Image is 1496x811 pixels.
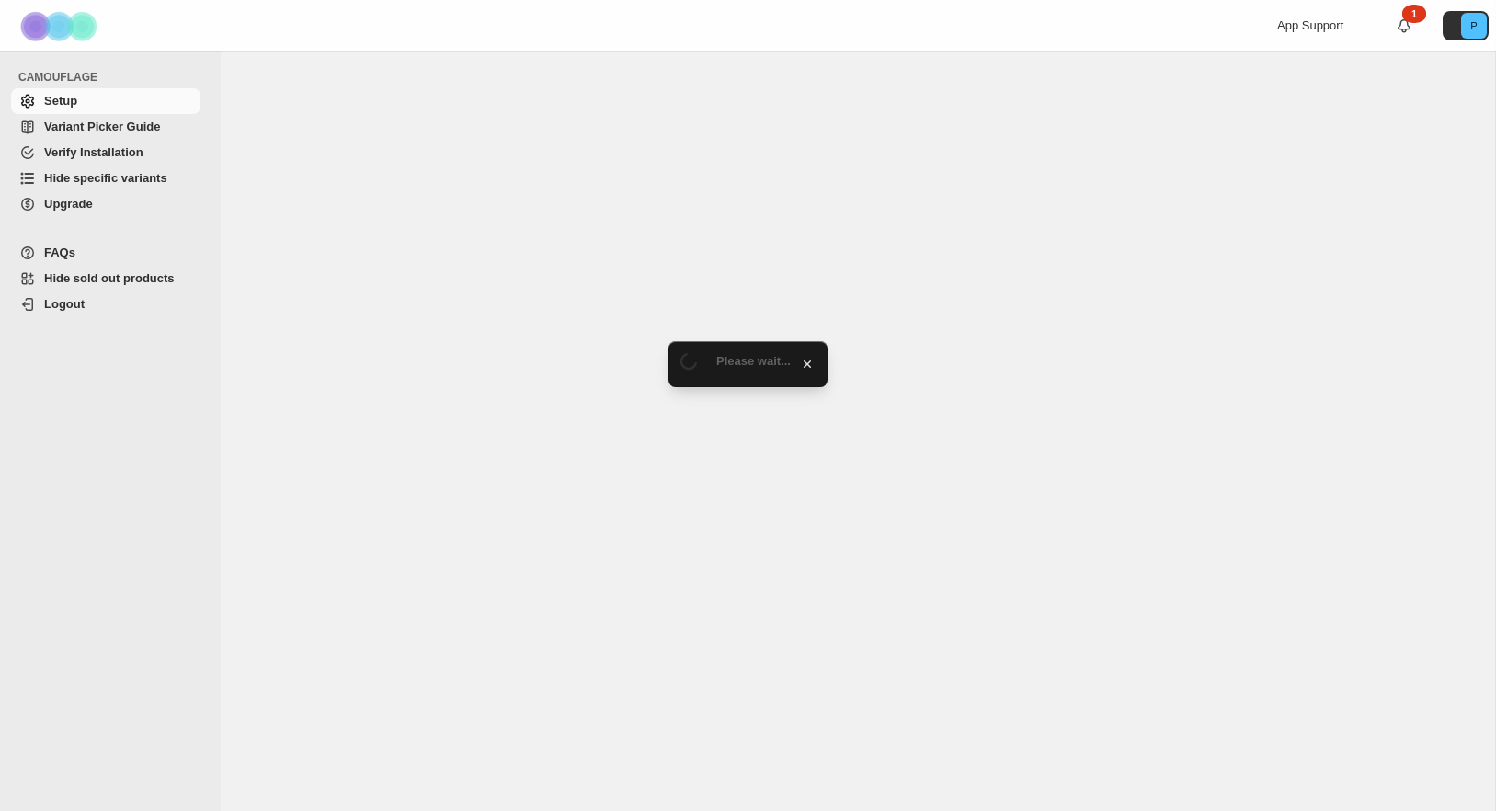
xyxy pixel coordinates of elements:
[15,1,107,51] img: Camouflage
[44,120,160,133] span: Variant Picker Guide
[44,271,175,285] span: Hide sold out products
[11,191,200,217] a: Upgrade
[44,171,167,185] span: Hide specific variants
[44,246,75,259] span: FAQs
[1277,18,1343,32] span: App Support
[11,88,200,114] a: Setup
[11,240,200,266] a: FAQs
[44,145,143,159] span: Verify Installation
[1443,11,1489,40] button: Avatar with initials P
[18,70,208,85] span: CAMOUFLAGE
[44,94,77,108] span: Setup
[44,297,85,311] span: Logout
[1402,5,1426,23] div: 1
[11,266,200,291] a: Hide sold out products
[44,197,93,211] span: Upgrade
[11,291,200,317] a: Logout
[11,140,200,166] a: Verify Installation
[11,166,200,191] a: Hide specific variants
[1461,13,1487,39] span: Avatar with initials P
[716,354,791,368] span: Please wait...
[1470,20,1477,31] text: P
[1395,17,1413,35] a: 1
[11,114,200,140] a: Variant Picker Guide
